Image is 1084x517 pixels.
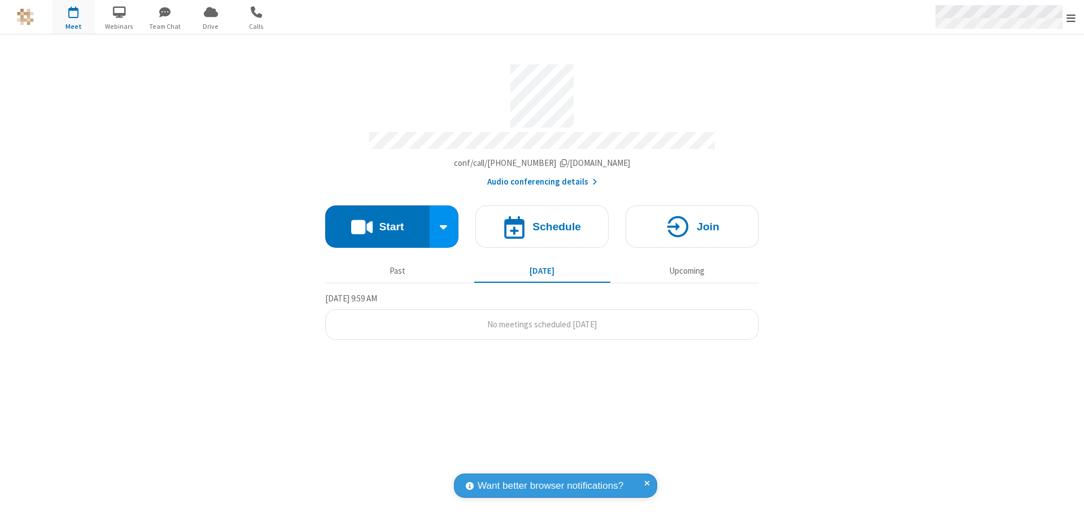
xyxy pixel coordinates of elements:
[478,479,623,493] span: Want better browser notifications?
[53,21,95,32] span: Meet
[626,205,759,248] button: Join
[619,260,755,282] button: Upcoming
[487,319,597,330] span: No meetings scheduled [DATE]
[1056,488,1076,509] iframe: Chat
[190,21,232,32] span: Drive
[454,157,631,170] button: Copy my meeting room linkCopy my meeting room link
[487,176,597,189] button: Audio conferencing details
[454,157,631,168] span: Copy my meeting room link
[325,56,759,189] section: Account details
[98,21,141,32] span: Webinars
[379,221,404,232] h4: Start
[325,293,377,304] span: [DATE] 9:59 AM
[532,221,581,232] h4: Schedule
[235,21,278,32] span: Calls
[144,21,186,32] span: Team Chat
[430,205,459,248] div: Start conference options
[697,221,719,232] h4: Join
[325,205,430,248] button: Start
[475,205,609,248] button: Schedule
[474,260,610,282] button: [DATE]
[325,292,759,340] section: Today's Meetings
[17,8,34,25] img: QA Selenium DO NOT DELETE OR CHANGE
[330,260,466,282] button: Past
